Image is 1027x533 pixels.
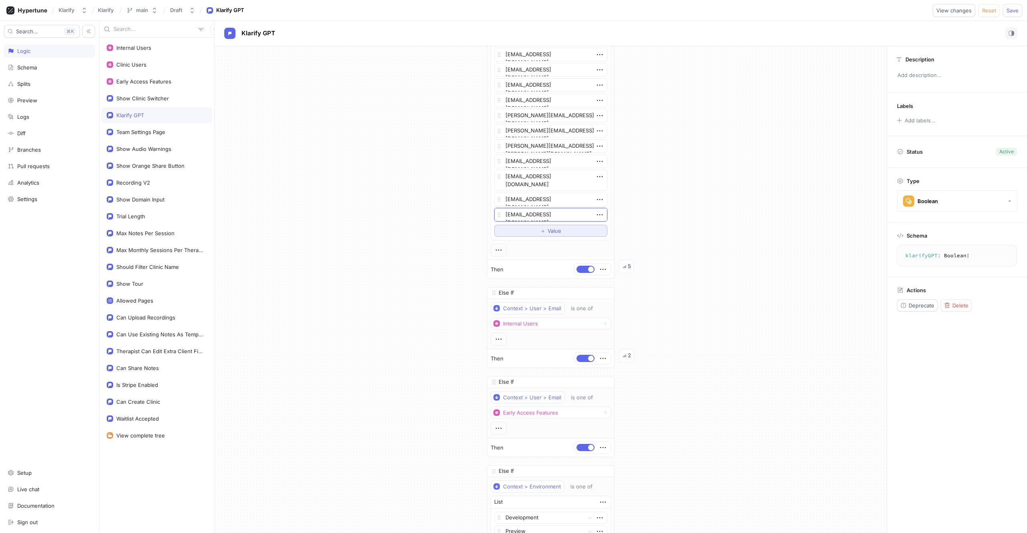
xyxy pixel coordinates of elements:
button: Context > User > Email [491,391,565,403]
button: Internal Users [491,317,611,330]
div: Live chat [17,486,39,492]
div: 2 [628,352,631,360]
button: ＋Value [494,225,607,237]
div: Diff [17,130,26,136]
div: Analytics [17,179,39,186]
div: Documentation [17,502,55,509]
button: Deprecate [897,299,938,311]
button: Search...K [4,25,80,38]
p: Else If [499,467,514,475]
div: Show Audio Warnings [116,146,171,152]
button: Context > User > Email [491,302,565,314]
a: Documentation [4,499,95,513]
div: main [136,7,148,14]
div: Can Use Existing Notes As Template References [116,331,204,338]
div: Add labels... [905,118,936,123]
div: K [64,27,76,35]
span: Delete [952,303,968,308]
div: View complete tree [116,432,165,439]
p: Status [907,146,923,157]
textarea: [EMAIL_ADDRESS][DOMAIN_NAME] [494,63,607,77]
button: Context > Environment [491,480,564,492]
div: Is Stripe Enabled [116,382,158,388]
p: Else If [499,289,514,297]
textarea: [EMAIL_ADDRESS][DOMAIN_NAME] [494,208,607,222]
div: Team Settings Page [116,129,165,135]
div: Show Clinic Switcher [116,95,169,102]
div: Show Tour [116,281,143,287]
div: Should Filter Clinic Name [116,264,179,270]
div: Pull requests [17,163,50,169]
div: Early Access Features [503,409,558,416]
div: Trial Length [116,213,145,220]
span: Reset [982,8,996,13]
div: Splits [17,81,30,87]
div: Setup [17,470,32,476]
div: Klarify [59,7,75,14]
div: List [494,498,503,506]
textarea: [EMAIL_ADDRESS][DOMAIN_NAME] [494,94,607,107]
p: Type [907,178,919,184]
textarea: [PERSON_NAME][EMAIL_ADDRESS][DOMAIN_NAME] [494,109,607,122]
button: View changes [933,4,975,17]
button: Add labels... [894,115,938,126]
div: 5 [628,262,631,271]
span: View changes [936,8,972,13]
div: Settings [17,196,37,202]
textarea: [PERSON_NAME][EMAIL_ADDRESS][PERSON_NAME][DOMAIN_NAME] [494,139,607,153]
p: Then [491,444,503,452]
span: ＋ [540,228,546,233]
textarea: [EMAIL_ADDRESS][DOMAIN_NAME] [494,48,607,61]
div: is one of [571,305,593,312]
div: Recording V2 [116,179,150,186]
div: Sign out [17,519,38,525]
span: Value [548,228,561,233]
div: is one of [570,483,593,490]
div: Internal Users [503,320,538,327]
p: Then [491,266,503,274]
button: Klarify [55,4,91,17]
button: Early Access Features [491,407,611,419]
div: Boolean [917,198,938,205]
div: Early Access Features [116,78,171,85]
span: Deprecate [909,303,934,308]
div: Preview [17,97,37,104]
button: Draft [167,4,199,17]
span: Klarify GPT [242,30,275,37]
textarea: [EMAIL_ADDRESS][DOMAIN_NAME] [494,78,607,92]
p: Labels [897,103,913,109]
div: Waitlist Accepted [116,415,159,422]
span: Klarify [98,7,114,13]
div: Branches [17,146,41,153]
textarea: [PERSON_NAME][EMAIL_ADDRESS][DOMAIN_NAME] [494,124,607,138]
div: Can Share Notes [116,365,159,371]
div: is one of [571,394,593,401]
p: Schema [907,232,927,239]
button: Boolean [897,190,1017,212]
span: Search... [16,29,38,34]
input: Search... [114,25,195,33]
div: Internal Users [116,45,151,51]
div: Active [999,148,1014,155]
textarea: klarifyGPT: Boolean! [901,248,1013,263]
p: Then [491,355,503,363]
div: Clinic Users [116,61,146,68]
button: is one of [567,391,605,403]
p: Actions [907,287,926,293]
div: Can Upload Recordings [116,314,175,321]
div: Context > User > Email [503,394,561,401]
div: Context > User > Email [503,305,561,312]
div: Klarify GPT [216,6,244,14]
button: is one of [567,480,604,492]
div: Draft [170,7,183,14]
div: Show Orange Share Button [116,163,185,169]
button: Delete [941,299,972,311]
textarea: [EMAIL_ADDRESS][DOMAIN_NAME] [494,155,607,168]
div: Logs [17,114,29,120]
p: Add description... [894,69,1020,82]
div: Klarify GPT [116,112,144,118]
button: main [123,4,161,17]
button: is one of [567,302,605,314]
textarea: [EMAIL_ADDRESS][DOMAIN_NAME] [494,170,607,191]
div: Logic [17,48,30,54]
